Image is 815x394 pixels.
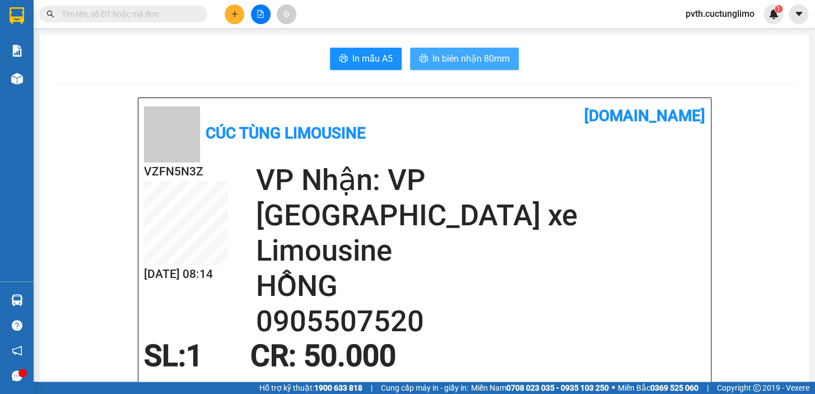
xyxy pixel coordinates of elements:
[186,339,203,373] span: 1
[776,5,780,13] span: 1
[314,383,362,392] strong: 1900 633 818
[330,48,402,70] button: printerIn mẫu A5
[753,384,761,392] span: copyright
[11,294,23,306] img: warehouse-icon
[419,54,428,64] span: printer
[10,7,24,24] img: logo-vxr
[46,10,54,18] span: search
[775,5,783,13] sup: 1
[256,268,705,304] h2: HỒNG
[707,382,709,394] span: |
[339,54,348,64] span: printer
[12,370,22,381] span: message
[12,345,22,356] span: notification
[250,339,396,373] span: CR : 50.000
[12,320,22,331] span: question-circle
[794,9,804,19] span: caret-down
[206,124,366,142] b: Cúc Tùng Limousine
[62,8,194,20] input: Tìm tên, số ĐT hoặc mã đơn
[6,61,77,73] li: VP BX Tuy Hoà
[144,163,228,181] h2: VZFN5N3Z
[6,6,162,48] li: Cúc Tùng Limousine
[6,75,13,83] span: environment
[650,383,698,392] strong: 0369 525 060
[371,382,372,394] span: |
[432,52,510,66] span: In biên nhận 80mm
[677,7,763,21] span: pvth.cuctunglimo
[251,4,271,24] button: file-add
[77,61,149,98] li: VP VP [GEOGRAPHIC_DATA] xe Limousine
[144,339,186,373] span: SL:
[256,304,705,339] h2: 0905507520
[231,10,239,18] span: plus
[381,382,468,394] span: Cung cấp máy in - giấy in:
[144,265,228,284] h2: [DATE] 08:14
[612,386,615,390] span: ⚪️
[471,382,609,394] span: Miền Nam
[256,163,705,268] h2: VP Nhận: VP [GEOGRAPHIC_DATA] xe Limousine
[257,10,264,18] span: file-add
[410,48,519,70] button: printerIn biên nhận 80mm
[225,4,244,24] button: plus
[506,383,609,392] strong: 0708 023 035 - 0935 103 250
[277,4,296,24] button: aim
[352,52,393,66] span: In mẫu A5
[769,9,779,19] img: icon-new-feature
[11,45,23,57] img: solution-icon
[618,382,698,394] span: Miền Bắc
[789,4,808,24] button: caret-down
[11,73,23,85] img: warehouse-icon
[282,10,290,18] span: aim
[584,106,705,125] b: [DOMAIN_NAME]
[259,382,362,394] span: Hỗ trợ kỹ thuật:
